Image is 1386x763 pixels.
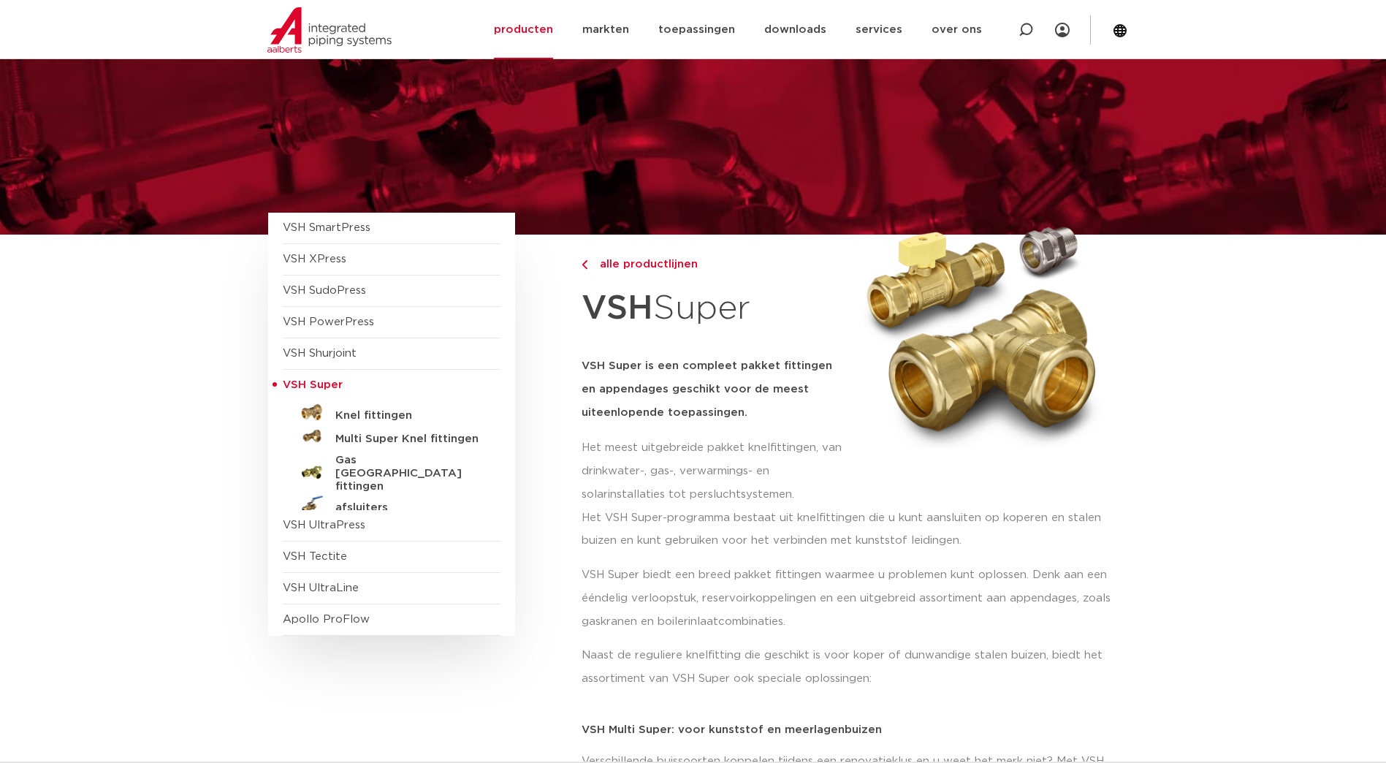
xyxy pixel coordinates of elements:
p: Het meest uitgebreide pakket knelfittingen, van drinkwater-, gas-, verwarmings- en solarinstallat... [582,436,846,506]
a: Knel fittingen [283,401,500,425]
span: VSH Super [283,379,343,390]
a: afsluiters [283,493,500,517]
span: alle productlijnen [591,259,698,270]
p: Naast de reguliere knelfitting die geschikt is voor koper of dunwandige stalen buizen, biedt het ... [582,644,1119,691]
a: Gas [GEOGRAPHIC_DATA] fittingen [283,448,500,493]
a: VSH XPress [283,254,346,265]
img: chevron-right.svg [582,260,587,270]
a: VSH Shurjoint [283,348,357,359]
a: VSH UltraLine [283,582,359,593]
p: VSH Multi Super: voor kunststof en meerlagenbuizen [582,724,1119,735]
h5: Gas [GEOGRAPHIC_DATA] fittingen [335,454,480,493]
a: VSH SudoPress [283,285,366,296]
a: Multi Super Knel fittingen [283,425,500,448]
h5: Multi Super Knel fittingen [335,433,480,446]
a: VSH PowerPress [283,316,374,327]
a: alle productlijnen [582,256,846,273]
h5: Knel fittingen [335,409,480,422]
a: VSH UltraPress [283,520,365,531]
h5: VSH Super is een compleet pakket fittingen en appendages geschikt voor de meest uiteenlopende toe... [582,354,846,425]
a: VSH Tectite [283,551,347,562]
h5: afsluiters [335,501,480,515]
a: Apollo ProFlow [283,614,370,625]
h1: Super [582,281,846,337]
strong: VSH [582,292,653,325]
p: VSH Super biedt een breed pakket fittingen waarmee u problemen kunt oplossen. Denk aan een ééndel... [582,563,1119,634]
p: Het VSH Super-programma bestaat uit knelfittingen die u kunt aansluiten op koperen en stalen buiz... [582,506,1119,553]
a: VSH SmartPress [283,222,370,233]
